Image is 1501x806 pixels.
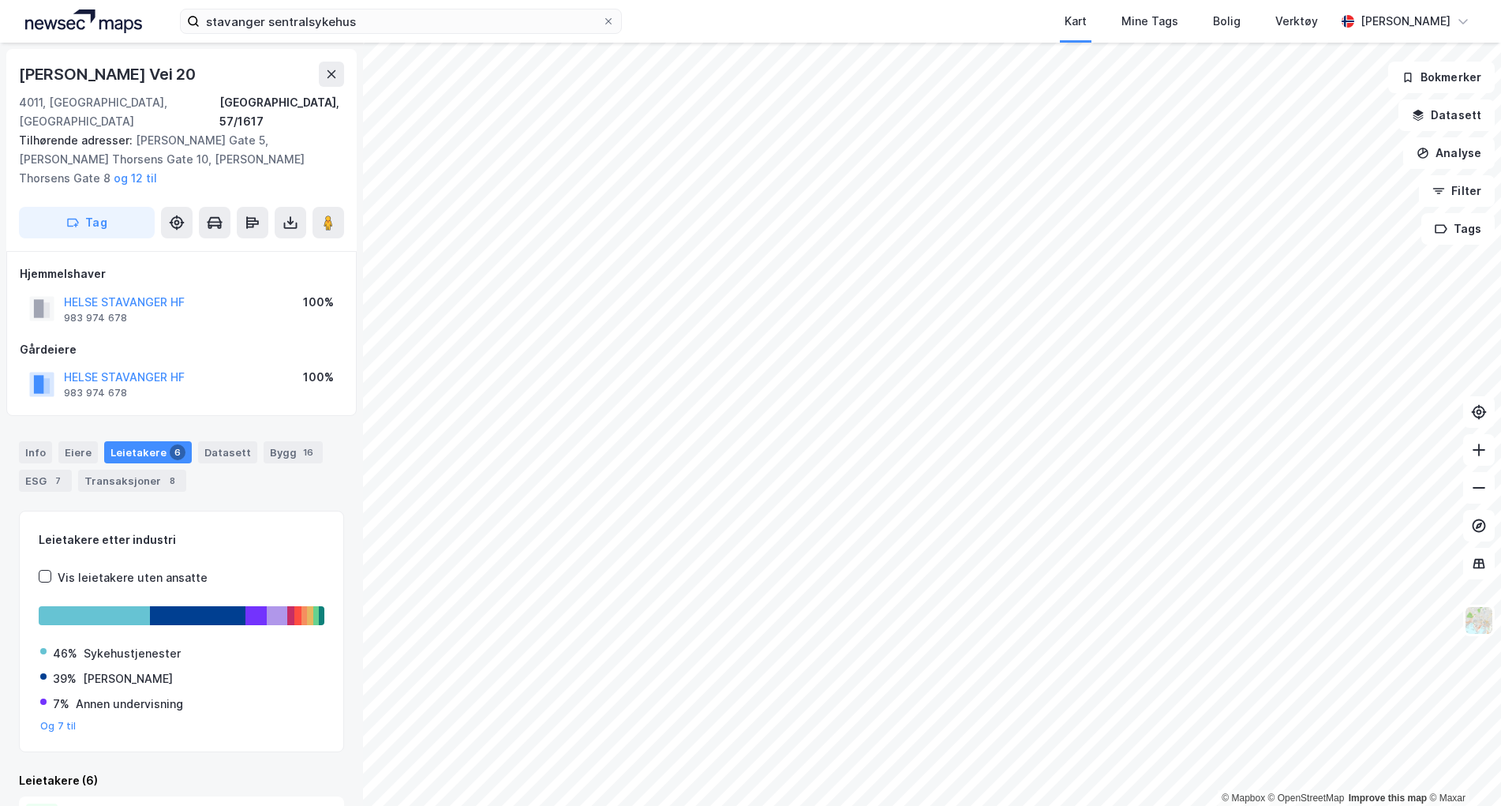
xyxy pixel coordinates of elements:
div: Hjemmelshaver [20,264,343,283]
button: Tags [1421,213,1495,245]
span: Tilhørende adresser: [19,133,136,147]
button: Datasett [1398,99,1495,131]
div: Info [19,441,52,463]
button: Bokmerker [1388,62,1495,93]
div: Annen undervisning [76,695,183,714]
div: 100% [303,293,334,312]
div: Verktøy [1275,12,1318,31]
div: Leietakere etter industri [39,530,324,549]
div: [GEOGRAPHIC_DATA], 57/1617 [219,93,344,131]
div: 100% [303,368,334,387]
div: Bygg [264,441,323,463]
div: [PERSON_NAME] [1361,12,1450,31]
div: [PERSON_NAME] [83,669,173,688]
div: Gårdeiere [20,340,343,359]
div: Leietakere (6) [19,771,344,790]
a: OpenStreetMap [1268,793,1345,804]
div: [PERSON_NAME] Vei 20 [19,62,199,87]
a: Mapbox [1222,793,1265,804]
div: Leietakere [104,441,192,463]
div: 46% [53,644,77,663]
button: Og 7 til [40,720,77,733]
div: Datasett [198,441,257,463]
div: 6 [170,444,185,460]
div: Kontrollprogram for chat [1422,730,1501,806]
div: 7 [50,473,66,489]
div: 4011, [GEOGRAPHIC_DATA], [GEOGRAPHIC_DATA] [19,93,219,131]
button: Analyse [1403,137,1495,169]
div: Transaksjoner [78,470,186,492]
div: Sykehustjenester [84,644,181,663]
div: 8 [164,473,180,489]
img: logo.a4113a55bc3d86da70a041830d287a7e.svg [25,9,142,33]
div: 983 974 678 [64,387,127,399]
div: 39% [53,669,77,688]
div: Eiere [58,441,98,463]
div: 16 [300,444,316,460]
a: Improve this map [1349,793,1427,804]
div: Vis leietakere uten ansatte [58,568,208,587]
div: [PERSON_NAME] Gate 5, [PERSON_NAME] Thorsens Gate 10, [PERSON_NAME] Thorsens Gate 8 [19,131,331,188]
div: 7% [53,695,69,714]
div: Bolig [1213,12,1241,31]
iframe: Chat Widget [1422,730,1501,806]
div: Mine Tags [1121,12,1178,31]
button: Tag [19,207,155,238]
button: Filter [1419,175,1495,207]
div: 983 974 678 [64,312,127,324]
img: Z [1464,605,1494,635]
div: Kart [1065,12,1087,31]
input: Søk på adresse, matrikkel, gårdeiere, leietakere eller personer [200,9,602,33]
div: ESG [19,470,72,492]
